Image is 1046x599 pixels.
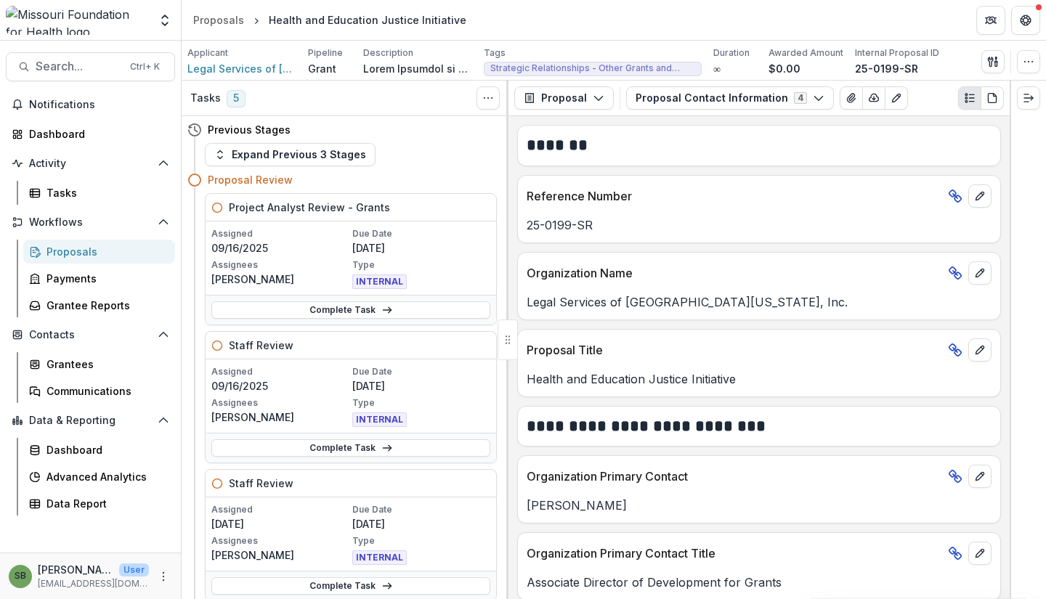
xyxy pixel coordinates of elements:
div: Dashboard [29,126,163,142]
p: [PERSON_NAME] [527,497,992,514]
p: [PERSON_NAME] [211,547,349,563]
p: Legal Services of [GEOGRAPHIC_DATA][US_STATE], Inc. [527,293,992,311]
p: Assignees [211,258,349,272]
button: edit [968,338,992,362]
p: [DATE] [352,516,490,531]
p: Applicant [187,46,228,60]
button: Proposal [514,86,614,110]
button: Expand right [1017,86,1040,110]
img: Missouri Foundation for Health logo [6,6,149,35]
p: [PERSON_NAME] [211,409,349,425]
p: Duration [713,46,750,60]
p: 25-0199-SR [855,61,918,76]
div: Payments [46,271,163,286]
p: Grant [308,61,336,76]
p: Proposal Title [527,341,942,359]
div: Ctrl + K [127,59,163,75]
a: Complete Task [211,439,490,457]
button: Expand Previous 3 Stages [205,143,376,166]
a: Data Report [23,492,175,516]
p: [DATE] [211,516,349,531]
a: Proposals [23,240,175,264]
nav: breadcrumb [187,9,472,30]
p: Tags [484,46,506,60]
p: Type [352,396,490,409]
p: ∞ [713,61,721,76]
p: Type [352,534,490,547]
p: [PERSON_NAME] [211,272,349,287]
span: INTERNAL [352,550,407,565]
div: Data Report [46,496,163,511]
a: Legal Services of [GEOGRAPHIC_DATA][US_STATE], Inc. [187,61,296,76]
button: PDF view [981,86,1004,110]
p: Organization Name [527,264,942,282]
h5: Staff Review [229,476,293,491]
span: Search... [36,60,121,73]
div: Grantee Reports [46,298,163,313]
p: User [119,563,149,576]
p: Reference Number [527,187,942,205]
button: Open Data & Reporting [6,409,175,432]
a: Grantee Reports [23,293,175,317]
p: 09/16/2025 [211,378,349,394]
button: Partners [976,6,1005,35]
button: edit [968,542,992,565]
h5: Staff Review [229,338,293,353]
button: Toggle View Cancelled Tasks [477,86,500,110]
button: edit [968,184,992,208]
a: Advanced Analytics [23,465,175,489]
a: Dashboard [23,438,175,462]
button: Edit as form [885,86,908,110]
p: Organization Primary Contact [527,468,942,485]
p: Associate Director of Development for Grants [527,574,992,591]
p: Due Date [352,503,490,516]
span: Activity [29,158,152,170]
a: Proposals [187,9,250,30]
div: Proposals [46,244,163,259]
button: Open Contacts [6,323,175,346]
span: Strategic Relationships - Other Grants and Contracts [490,63,695,73]
div: Samantha Bunk [15,571,26,581]
p: [DATE] [352,378,490,394]
p: Lorem Ipsumdol si Ametcon Adipisci'e Seddoe tem Incididun Utlabor Etdolorema (ALIQ) enim ad minim... [363,61,472,76]
div: Tasks [46,185,163,200]
p: Health and Education Justice Initiative [527,370,992,388]
p: Assignees [211,534,349,547]
a: Payments [23,266,175,290]
p: [PERSON_NAME] [38,562,113,577]
div: Grantees [46,356,163,372]
p: $0.00 [769,61,800,76]
a: Tasks [23,181,175,205]
h4: Previous Stages [208,122,291,137]
button: Notifications [6,93,175,116]
a: Complete Task [211,577,490,595]
span: Contacts [29,329,152,341]
button: Open entity switcher [155,6,175,35]
a: Grantees [23,352,175,376]
p: Assigned [211,503,349,516]
span: Data & Reporting [29,415,152,427]
p: Pipeline [308,46,343,60]
button: Proposal Contact Information4 [626,86,834,110]
span: Notifications [29,99,169,111]
p: [DATE] [352,240,490,256]
p: 09/16/2025 [211,240,349,256]
button: Get Help [1011,6,1040,35]
p: [EMAIL_ADDRESS][DOMAIN_NAME] [38,577,149,590]
p: Assigned [211,227,349,240]
p: Awarded Amount [769,46,843,60]
p: Due Date [352,365,490,378]
p: Due Date [352,227,490,240]
div: Communications [46,383,163,399]
p: Assigned [211,365,349,378]
button: Open Workflows [6,211,175,234]
p: Organization Primary Contact Title [527,545,942,562]
span: 5 [227,90,246,107]
span: INTERNAL [352,412,407,427]
button: View Attached Files [840,86,863,110]
button: More [155,568,172,585]
p: Description [363,46,413,60]
button: Search... [6,52,175,81]
span: INTERNAL [352,274,407,289]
